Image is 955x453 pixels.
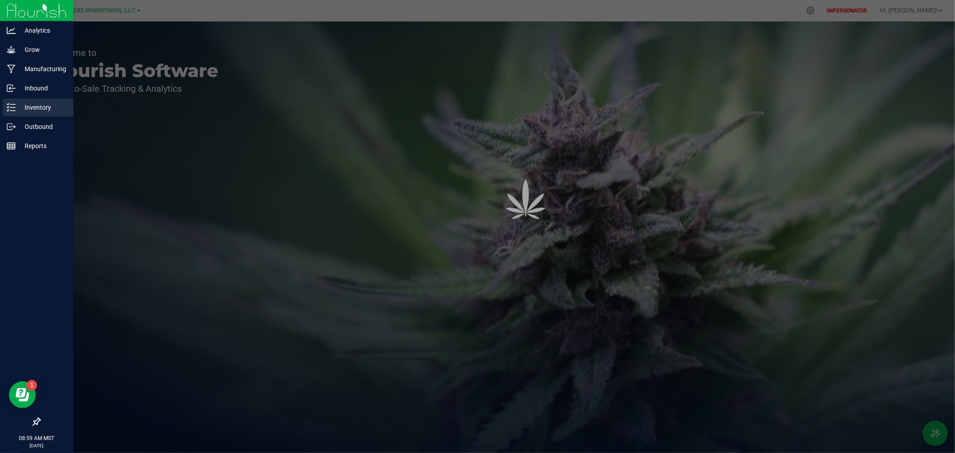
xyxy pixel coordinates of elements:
[4,434,69,442] p: 08:59 AM MST
[16,121,69,132] p: Outbound
[26,380,37,391] iframe: Resource center unread badge
[16,141,69,151] p: Reports
[7,103,16,112] inline-svg: Inventory
[7,64,16,73] inline-svg: Manufacturing
[7,26,16,35] inline-svg: Analytics
[16,64,69,74] p: Manufacturing
[9,381,36,408] iframe: Resource center
[16,102,69,113] p: Inventory
[4,442,69,449] p: [DATE]
[7,84,16,93] inline-svg: Inbound
[16,25,69,36] p: Analytics
[7,122,16,131] inline-svg: Outbound
[16,44,69,55] p: Grow
[7,45,16,54] inline-svg: Grow
[16,83,69,94] p: Inbound
[7,141,16,150] inline-svg: Reports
